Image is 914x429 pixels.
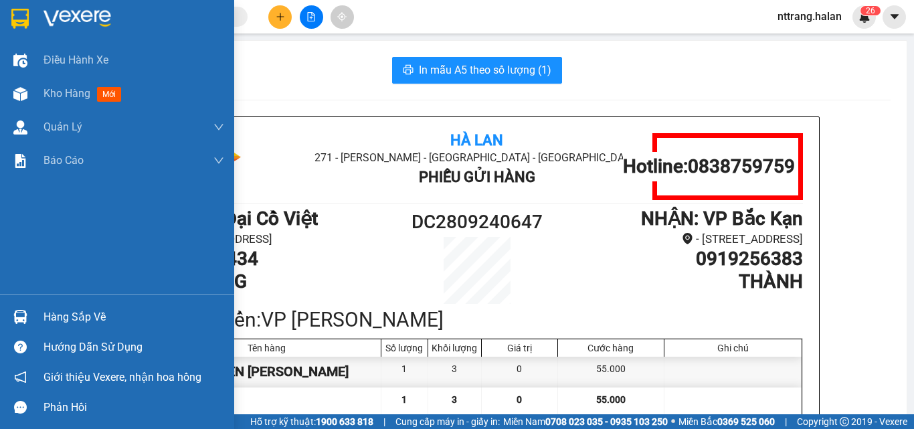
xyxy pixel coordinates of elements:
[337,12,347,21] span: aim
[482,357,558,387] div: 0
[300,5,323,29] button: file-add
[428,357,482,387] div: 3
[485,343,554,353] div: Giá trị
[401,394,407,405] span: 1
[14,371,27,383] span: notification
[381,357,428,387] div: 1
[767,8,852,25] span: nttrang.halan
[392,57,562,84] button: printerIn mẫu A5 theo số lượng (1)
[151,248,395,270] h1: 0839427434
[871,6,875,15] span: 6
[559,230,803,248] li: - [STREET_ADDRESS]
[151,304,803,335] div: Kho chuyển: VP [PERSON_NAME]
[13,154,27,168] img: solution-icon
[561,343,660,353] div: Cước hàng
[13,87,27,101] img: warehouse-icon
[785,414,787,429] span: |
[43,152,84,169] span: Báo cáo
[43,307,224,327] div: Hàng sắp về
[43,369,201,385] span: Giới thiệu Vexere, nhận hoa hồng
[866,6,871,15] span: 2
[151,230,395,248] li: - [STREET_ADDRESS]
[682,233,693,244] span: environment
[276,12,285,21] span: plus
[860,6,881,15] sup: 26
[43,398,224,418] div: Phản hồi
[331,5,354,29] button: aim
[306,12,316,21] span: file-add
[43,337,224,357] div: Hướng dẫn sử dụng
[250,414,373,429] span: Hỗ trợ kỹ thuật:
[395,414,500,429] span: Cung cấp máy in - giấy in:
[97,87,121,102] span: mới
[13,310,27,324] img: warehouse-icon
[671,419,675,424] span: ⚪️
[395,207,559,237] h1: DC2809240647
[883,5,906,29] button: caret-down
[43,52,108,68] span: Điều hành xe
[43,87,90,100] span: Kho hàng
[517,394,522,405] span: 0
[559,248,803,270] h1: 0919256383
[558,357,664,387] div: 55.000
[14,401,27,414] span: message
[268,5,292,29] button: plus
[151,270,395,293] h1: HOA HỒNG
[432,343,478,353] div: Khối lượng
[316,416,373,427] strong: 1900 633 818
[596,394,626,405] span: 55.000
[403,64,414,77] span: printer
[503,414,668,429] span: Miền Nam
[14,341,27,353] span: question-circle
[419,62,551,78] span: In mẫu A5 theo số lượng (1)
[889,11,901,23] span: caret-down
[153,357,381,387] div: BỌC HỘP ĐEN [PERSON_NAME]
[668,343,798,353] div: Ghi chú
[11,9,29,29] img: logo-vxr
[452,394,457,405] span: 3
[559,270,803,293] h1: THÀNH
[717,416,775,427] strong: 0369 525 060
[151,207,318,230] b: GỬI : VP Đại Cồ Việt
[419,169,535,185] b: Phiếu Gửi Hàng
[678,414,775,429] span: Miền Bắc
[545,416,668,427] strong: 0708 023 035 - 0935 103 250
[13,120,27,135] img: warehouse-icon
[13,54,27,68] img: warehouse-icon
[383,414,385,429] span: |
[385,343,424,353] div: Số lượng
[43,118,82,135] span: Quản Lý
[623,155,795,178] h1: Hotline: 0838759759
[260,149,694,166] li: 271 - [PERSON_NAME] - [GEOGRAPHIC_DATA] - [GEOGRAPHIC_DATA]
[450,132,503,149] b: Hà Lan
[858,11,871,23] img: icon-new-feature
[641,207,803,230] b: NHẬN : VP Bắc Kạn
[840,417,849,426] span: copyright
[213,122,224,133] span: down
[213,155,224,166] span: down
[156,343,377,353] div: Tên hàng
